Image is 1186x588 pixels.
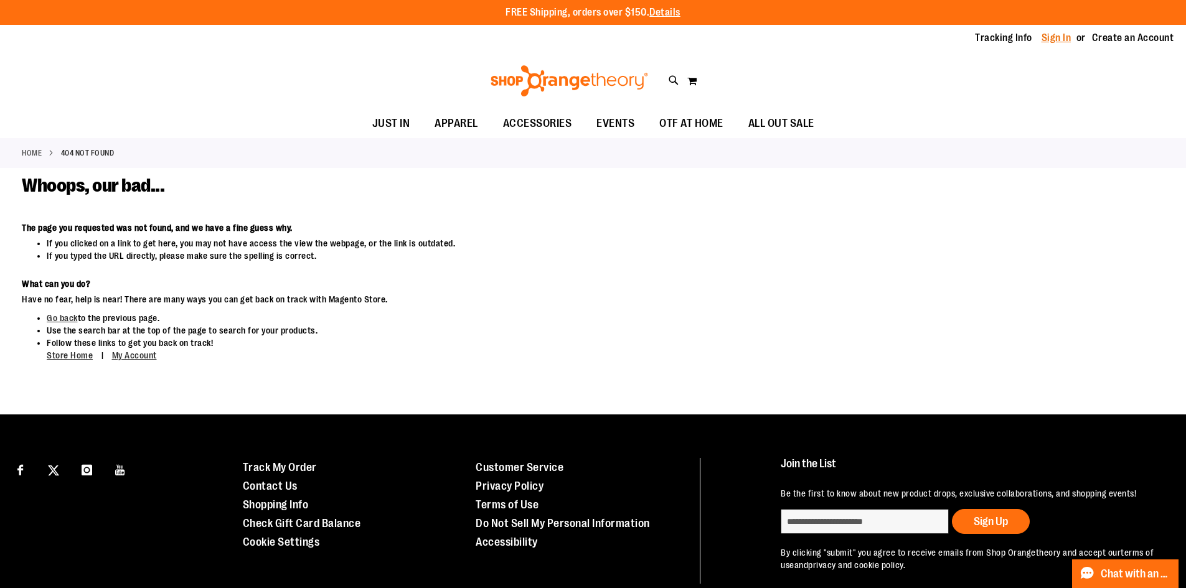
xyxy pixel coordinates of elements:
[476,480,544,492] a: Privacy Policy
[1092,31,1174,45] a: Create an Account
[22,222,926,234] dt: The page you requested was not found, and we have a fine guess why.
[243,536,320,548] a: Cookie Settings
[95,345,110,366] span: |
[476,536,538,548] a: Accessibility
[47,312,926,324] li: to the previous page.
[76,458,98,480] a: Visit our Instagram page
[659,110,723,138] span: OTF AT HOME
[43,458,65,480] a: Visit our X page
[476,517,650,530] a: Do Not Sell My Personal Information
[47,324,926,337] li: Use the search bar at the top of the page to search for your products.
[974,515,1008,528] span: Sign Up
[243,498,309,511] a: Shopping Info
[1101,568,1171,580] span: Chat with an Expert
[243,517,361,530] a: Check Gift Card Balance
[476,461,563,474] a: Customer Service
[9,458,31,480] a: Visit our Facebook page
[489,65,650,96] img: Shop Orangetheory
[781,546,1157,571] p: By clicking "submit" you agree to receive emails from Shop Orangetheory and accept our and
[781,487,1157,500] p: Be the first to know about new product drops, exclusive collaborations, and shopping events!
[476,498,539,511] a: Terms of Use
[47,250,926,262] li: If you typed the URL directly, please make sure the spelling is correct.
[22,175,164,196] span: Whoops, our bad...
[22,278,926,290] dt: What can you do?
[47,237,926,250] li: If you clicked on a link to get here, you may not have access the view the webpage, or the link i...
[503,110,572,138] span: ACCESSORIES
[47,350,93,360] a: Store Home
[47,337,926,362] li: Follow these links to get you back on track!
[112,350,157,360] a: My Account
[48,465,59,476] img: Twitter
[975,31,1032,45] a: Tracking Info
[435,110,478,138] span: APPAREL
[110,458,131,480] a: Visit our Youtube page
[22,293,926,306] dd: Have no fear, help is near! There are many ways you can get back on track with Magento Store.
[649,7,680,18] a: Details
[47,313,78,323] a: Go back
[808,560,905,570] a: privacy and cookie policy.
[372,110,410,138] span: JUST IN
[506,6,680,20] p: FREE Shipping, orders over $150.
[781,509,949,534] input: enter email
[781,458,1157,481] h4: Join the List
[1042,31,1071,45] a: Sign In
[596,110,634,138] span: EVENTS
[22,147,42,159] a: Home
[952,509,1030,534] button: Sign Up
[243,480,298,492] a: Contact Us
[61,147,115,159] strong: 404 Not Found
[1072,559,1179,588] button: Chat with an Expert
[243,461,317,474] a: Track My Order
[748,110,814,138] span: ALL OUT SALE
